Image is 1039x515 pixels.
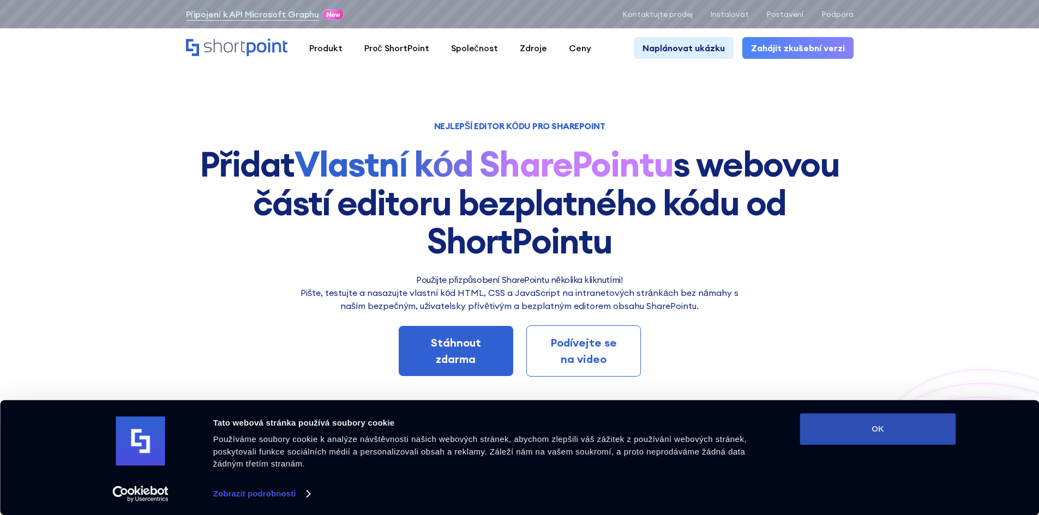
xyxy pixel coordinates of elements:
[634,37,734,59] a: Naplánovat ukázku
[253,142,839,263] font: s webovou částí editoru bezplatného kódu od ShortPointu
[353,37,440,59] a: Proč ShortPoint
[509,37,558,59] a: Zdroje
[301,287,738,311] font: Pište, testujte a nasazujte vlastní kód HTML, CSS a JavaScript na intranetových stránkách bez nám...
[431,336,481,366] font: Stáhnout zdarma
[186,9,320,20] font: Připojení k API Microsoft Graphu
[93,486,188,502] a: Usercentrics Cookiebot – otevře se v novém okně
[710,9,749,19] font: Instalovat
[186,39,287,57] a: Domov
[295,142,674,186] font: Vlastní kód SharePointu
[558,37,602,59] a: Ceny
[213,434,747,468] font: Používáme soubory cookie k analýze návštěvnosti našich webových stránek, abychom zlepšili váš záž...
[526,325,641,377] a: Podívejte se na video
[622,10,693,19] a: Kontaktujte prodej
[213,489,296,498] font: Zobrazit podrobnosti
[766,10,804,19] a: Postavení
[742,37,854,59] a: Zahájit zkušební verzi
[309,43,343,53] font: Produkt
[186,8,320,21] a: Připojení k API Microsoft Graphu
[622,9,693,19] font: Kontaktujte prodej
[416,274,622,285] font: Použijte přizpůsobení SharePointu několika kliknutími!
[213,486,310,502] a: Zobrazit podrobnosti
[872,424,884,433] font: OK
[821,10,854,19] a: Podpora
[710,10,749,19] a: Instalovat
[440,37,509,59] a: Společnost
[213,418,395,427] font: Tato webová stránka používá soubory cookie
[200,142,294,186] font: Přidat
[116,417,165,466] img: logo
[569,43,591,53] font: Ceny
[550,336,617,366] font: Podívejte se na video
[520,43,547,53] font: Zdroje
[364,43,429,53] font: Proč ShortPoint
[451,43,498,53] font: Společnost
[434,120,605,131] font: NEJLEPŠÍ EDITOR KÓDU PRO SHAREPOINT
[399,326,513,376] a: Stáhnout zdarma
[821,9,854,19] font: Podpora
[800,413,956,445] button: OK
[298,37,353,59] a: Produkt
[642,43,725,53] font: Naplánovat ukázku
[751,43,845,53] font: Zahájit zkušební verzi
[766,9,804,19] font: Postavení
